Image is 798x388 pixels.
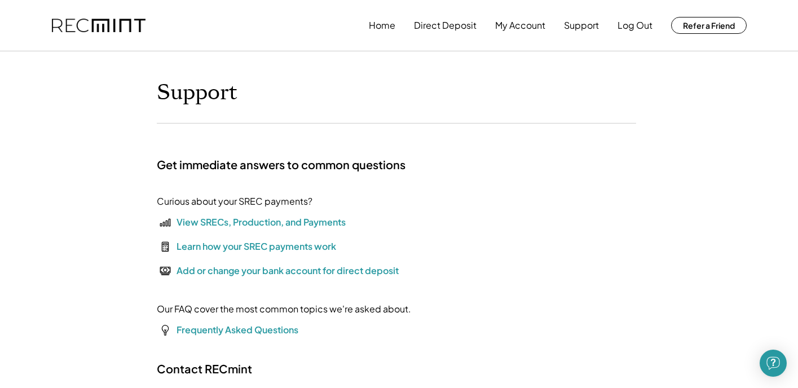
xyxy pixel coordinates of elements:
h1: Support [157,80,237,106]
img: recmint-logotype%403x.png [52,19,146,33]
h2: Contact RECmint [157,361,252,376]
div: Learn how your SREC payments work [177,240,336,253]
a: Frequently Asked Questions [177,324,298,336]
div: View SRECs, Production, and Payments [177,215,346,229]
button: Support [564,14,599,37]
h2: Get immediate answers to common questions [157,157,405,172]
button: My Account [495,14,545,37]
div: Curious about your SREC payments? [157,195,312,208]
button: Home [369,14,395,37]
div: Our FAQ cover the most common topics we're asked about. [157,302,411,316]
button: Refer a Friend [671,17,747,34]
button: Direct Deposit [414,14,477,37]
button: Log Out [618,14,652,37]
div: Open Intercom Messenger [760,350,787,377]
div: Add or change your bank account for direct deposit [177,264,399,277]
